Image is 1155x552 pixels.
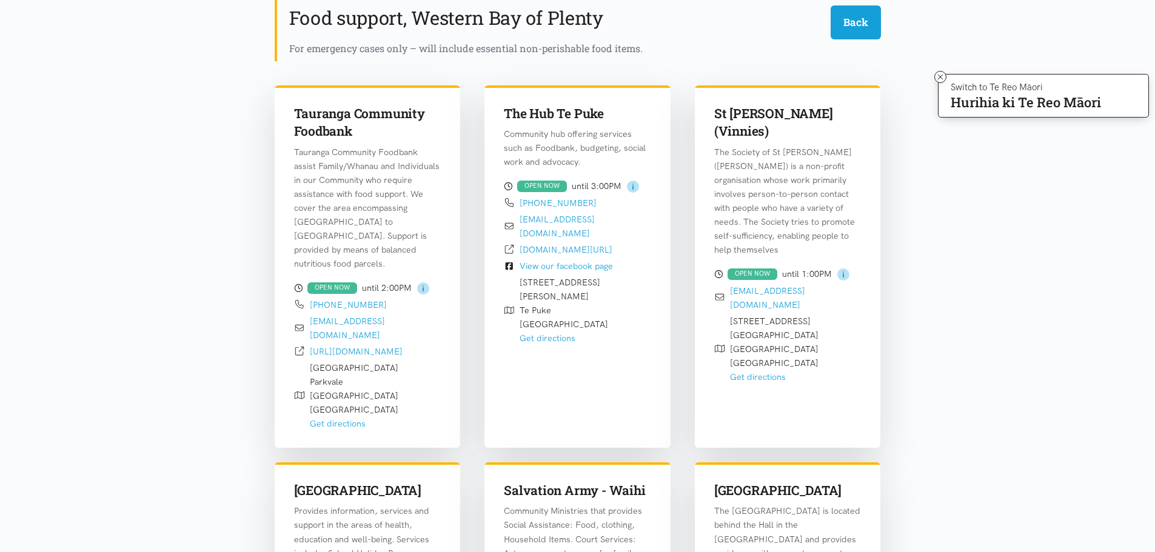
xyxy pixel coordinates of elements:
[951,84,1101,91] p: Switch to Te Reo Māori
[730,314,819,384] div: [STREET_ADDRESS] [GEOGRAPHIC_DATA] [GEOGRAPHIC_DATA] [GEOGRAPHIC_DATA]
[504,127,651,169] p: Community hub offering services such as Foodbank, budgeting, social work and advocacy.
[289,5,603,31] h2: Food support, Western Bay of Plenty
[730,371,786,382] a: Get directions
[504,482,651,499] h3: Salvation Army - Waihi
[294,281,441,295] div: until 2:00PM
[728,268,777,280] div: OPEN NOW
[831,5,881,39] button: Back
[714,145,862,257] p: The Society of St [PERSON_NAME] ([PERSON_NAME]) is a non-profit organisation whose work primarily...
[714,105,862,141] h3: St [PERSON_NAME] (Vinnies)
[517,181,567,192] div: OPEN NOW
[520,198,597,208] a: [PHONE_NUMBER]
[294,145,441,271] p: Tauranga Community Foodbank assist Family/Whanau and Individuals in our Community who require ass...
[520,261,613,271] a: View our facebook page
[504,179,651,193] div: until 3:00PM
[504,105,651,122] h3: The Hub Te Puke
[310,316,385,341] a: [EMAIL_ADDRESS][DOMAIN_NAME]
[310,299,387,310] a: [PHONE_NUMBER]
[520,244,612,255] a: [DOMAIN_NAME][URL]
[714,482,862,499] h3: [GEOGRAPHIC_DATA]
[310,361,398,431] div: [GEOGRAPHIC_DATA] Parkvale [GEOGRAPHIC_DATA] [GEOGRAPHIC_DATA]
[714,267,862,281] div: until 1:00PM
[730,285,805,310] a: [EMAIL_ADDRESS][DOMAIN_NAME]
[520,333,575,344] a: Get directions
[310,346,403,357] a: [URL][DOMAIN_NAME]
[310,418,366,429] a: Get directions
[520,276,651,345] div: [STREET_ADDRESS][PERSON_NAME] Te Puke [GEOGRAPHIC_DATA]
[294,482,441,499] h3: [GEOGRAPHIC_DATA]
[289,41,881,56] div: For emergency cases only – will include essential non-perishable food items.
[951,97,1101,108] p: Hurihia ki Te Reo Māori
[307,282,357,294] div: OPEN NOW
[294,105,441,141] h3: Tauranga Community Foodbank
[520,214,595,239] a: [EMAIL_ADDRESS][DOMAIN_NAME]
